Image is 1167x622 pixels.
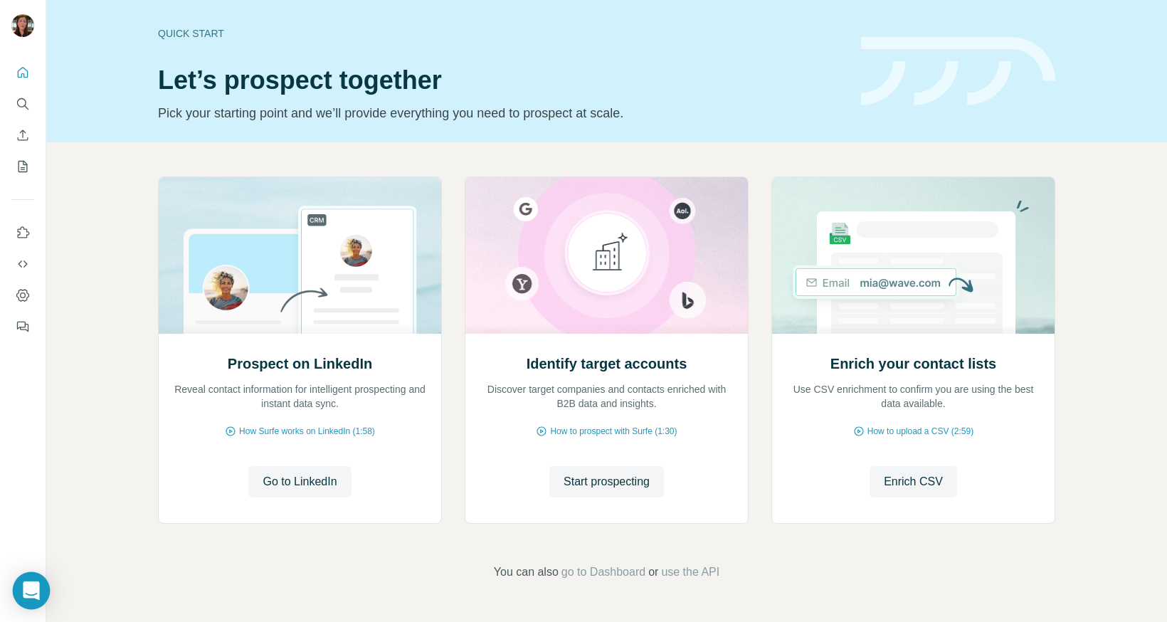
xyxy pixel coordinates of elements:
[648,564,658,581] span: or
[861,37,1055,106] img: banner
[550,425,677,438] span: How to prospect with Surfe (1:30)
[239,425,375,438] span: How Surfe works on LinkedIn (1:58)
[11,14,34,37] img: Avatar
[870,466,957,497] button: Enrich CSV
[786,382,1040,411] p: Use CSV enrichment to confirm you are using the best data available.
[465,177,749,334] img: Identify target accounts
[158,103,844,123] p: Pick your starting point and we’ll provide everything you need to prospect at scale.
[561,564,645,581] button: go to Dashboard
[494,564,559,581] span: You can also
[11,283,34,308] button: Dashboard
[867,425,973,438] span: How to upload a CSV (2:59)
[884,473,943,490] span: Enrich CSV
[480,382,734,411] p: Discover target companies and contacts enriched with B2B data and insights.
[158,26,844,41] div: Quick start
[228,354,372,374] h2: Prospect on LinkedIn
[527,354,687,374] h2: Identify target accounts
[771,177,1055,334] img: Enrich your contact lists
[13,572,51,610] div: Ouvrir le Messenger Intercom
[830,354,996,374] h2: Enrich your contact lists
[11,154,34,179] button: My lists
[11,91,34,117] button: Search
[11,60,34,85] button: Quick start
[11,251,34,277] button: Use Surfe API
[263,473,337,490] span: Go to LinkedIn
[11,220,34,246] button: Use Surfe on LinkedIn
[173,382,427,411] p: Reveal contact information for intelligent prospecting and instant data sync.
[158,66,844,95] h1: Let’s prospect together
[549,466,664,497] button: Start prospecting
[158,177,442,334] img: Prospect on LinkedIn
[11,122,34,148] button: Enrich CSV
[661,564,719,581] button: use the API
[564,473,650,490] span: Start prospecting
[248,466,351,497] button: Go to LinkedIn
[11,314,34,339] button: Feedback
